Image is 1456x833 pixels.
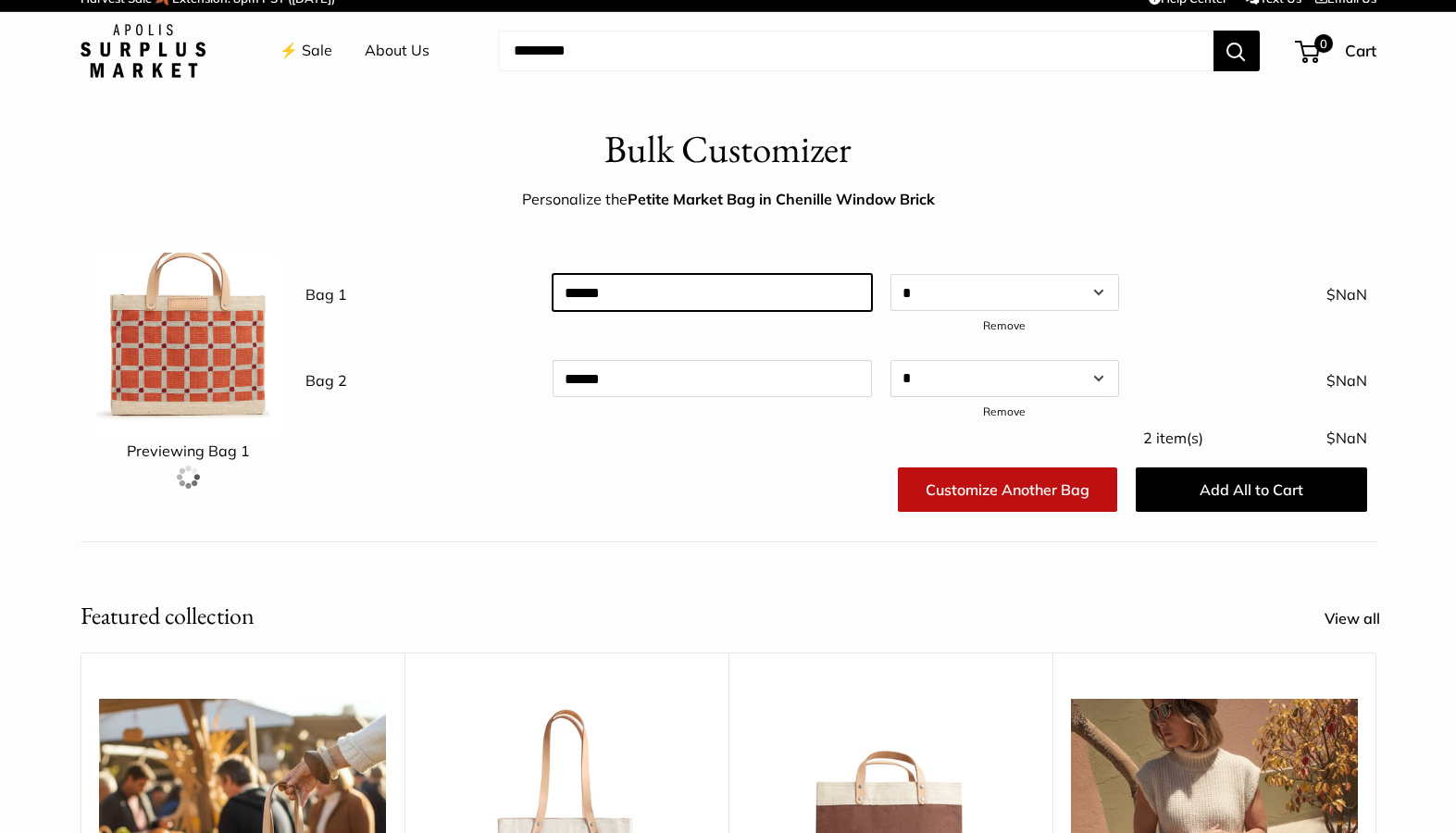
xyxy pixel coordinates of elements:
[499,31,1213,71] input: Search...
[1345,41,1376,60] span: Cart
[95,253,280,438] img: customizer-prod
[1136,467,1367,512] button: Add All to Cart
[365,37,429,65] a: About Us
[280,37,332,65] a: ⚡️ Sale
[983,404,1026,418] a: Remove
[1128,274,1375,309] div: $NaN
[296,274,543,309] div: Bag 1
[983,318,1026,332] a: Remove
[81,24,205,78] img: Apolis: Surplus Market
[177,466,200,489] img: loading.gif
[1128,360,1375,395] div: $NaN
[1313,34,1332,53] span: 0
[604,122,852,177] h1: Bulk Customizer
[1326,429,1367,447] span: $NaN
[1143,429,1203,447] span: 2 item(s)
[81,598,255,634] h2: Featured collection
[127,441,250,460] span: Previewing Bag 1
[296,360,543,395] div: Bag 2
[628,190,935,208] strong: Petite Market Bag in Chenille Window Brick
[1213,31,1260,71] button: Search
[898,467,1117,512] a: Customize Another Bag
[522,186,935,214] div: Personalize the
[1325,605,1400,633] a: View all
[1297,36,1376,66] a: 0 Cart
